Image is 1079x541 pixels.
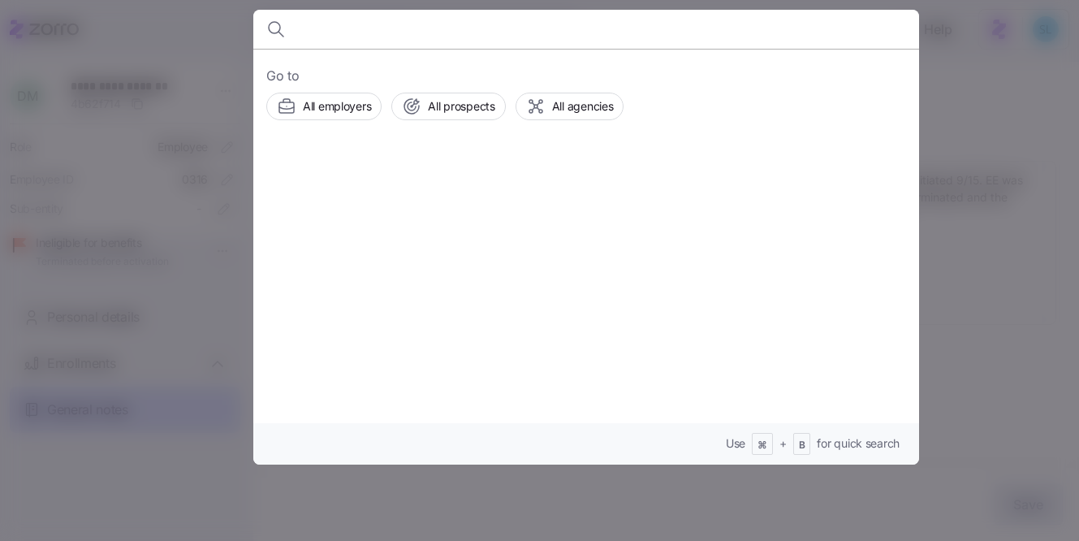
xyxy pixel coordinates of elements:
[391,93,505,120] button: All prospects
[266,93,382,120] button: All employers
[817,435,900,452] span: for quick search
[428,98,494,115] span: All prospects
[303,98,371,115] span: All employers
[266,66,906,86] span: Go to
[552,98,614,115] span: All agencies
[516,93,624,120] button: All agencies
[726,435,745,452] span: Use
[757,439,767,452] span: ⌘
[779,435,787,452] span: +
[799,439,805,452] span: B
